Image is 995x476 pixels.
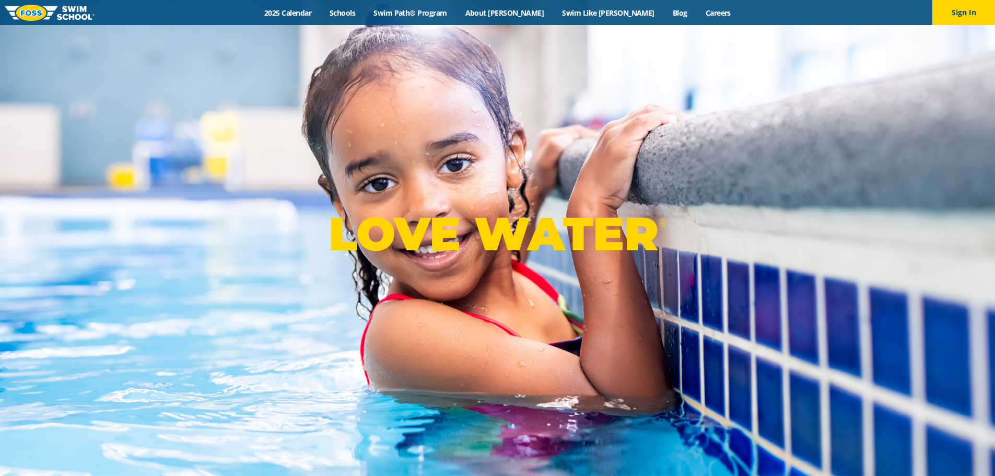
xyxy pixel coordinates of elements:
img: FOSS Swim School Logo [5,5,95,21]
sup: ® [658,216,666,229]
a: Careers [696,8,740,18]
a: Swim Path® Program [365,8,456,18]
p: LOVE WATER [329,206,666,262]
a: Schools [321,8,365,18]
a: 2025 Calendar [255,8,321,18]
a: About [PERSON_NAME] [456,8,553,18]
a: Swim Like [PERSON_NAME] [553,8,664,18]
a: Blog [663,8,696,18]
